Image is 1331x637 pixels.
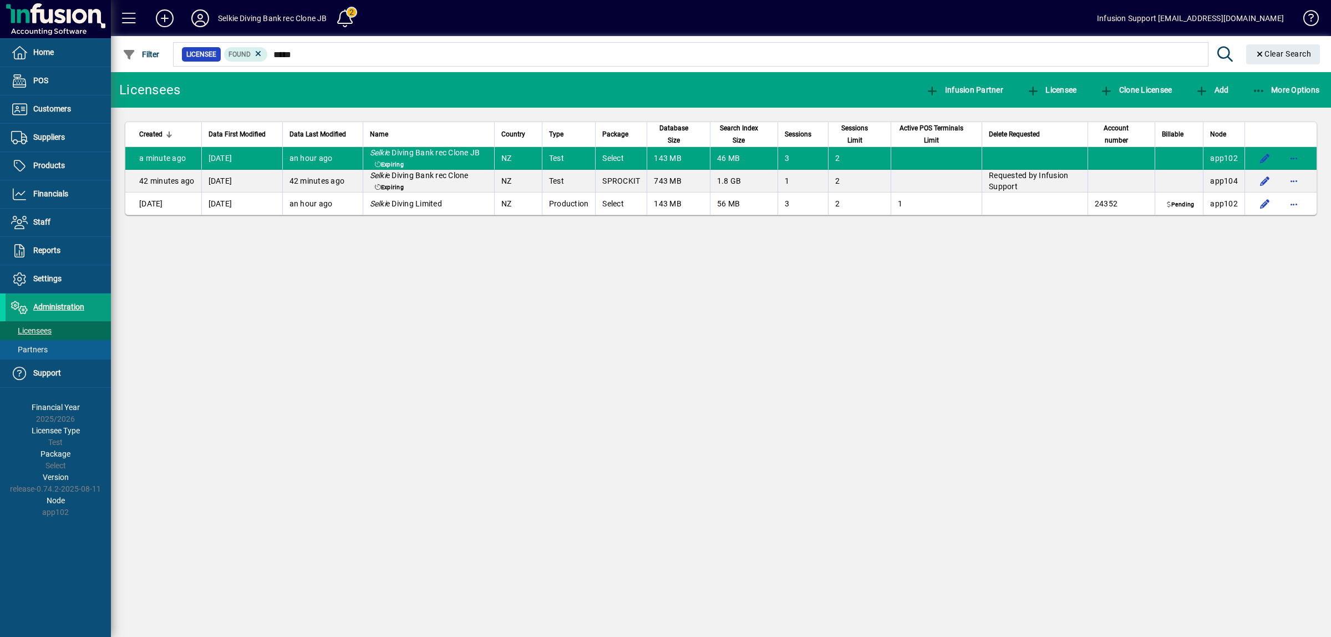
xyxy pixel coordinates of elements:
[370,171,469,180] span: e Diving Bank rec Clone
[370,148,386,157] em: Selki
[1256,195,1274,213] button: Edit
[33,274,62,283] span: Settings
[11,326,52,335] span: Licensees
[1210,154,1238,163] span: app102.prod.infusionbusinesssoftware.com
[1256,149,1274,167] button: Edit
[647,170,709,193] td: 743 MB
[6,95,111,123] a: Customers
[33,302,84,311] span: Administration
[717,122,761,146] span: Search Index Size
[647,193,709,215] td: 143 MB
[1246,44,1320,64] button: Clear
[778,193,828,215] td: 3
[1249,80,1323,100] button: More Options
[120,44,162,64] button: Filter
[33,189,68,198] span: Financials
[139,128,195,140] div: Created
[119,81,180,99] div: Licensees
[828,193,891,215] td: 2
[6,67,111,95] a: POS
[828,170,891,193] td: 2
[1295,2,1317,38] a: Knowledge Base
[891,193,982,215] td: 1
[201,193,282,215] td: [DATE]
[595,170,647,193] td: SPROCKIT
[282,147,363,170] td: an hour ago
[1192,80,1231,100] button: Add
[11,345,48,354] span: Partners
[595,193,647,215] td: Select
[125,193,201,215] td: [DATE]
[33,368,61,377] span: Support
[373,184,407,193] span: Expiring
[1285,149,1303,167] button: More options
[33,133,65,141] span: Suppliers
[282,170,363,193] td: 42 minutes ago
[647,147,709,170] td: 143 MB
[785,128,811,140] span: Sessions
[1095,122,1138,146] span: Account number
[1024,80,1080,100] button: Licensee
[1162,128,1183,140] span: Billable
[1210,176,1238,185] span: app104.prod.infusionbusinesssoftware.com
[32,426,80,435] span: Licensee Type
[139,128,162,140] span: Created
[201,170,282,193] td: [DATE]
[1285,195,1303,213] button: More options
[549,128,589,140] div: Type
[147,8,182,28] button: Add
[224,47,268,62] mat-chip: Found Status: Found
[778,170,828,193] td: 1
[33,161,65,170] span: Products
[602,128,640,140] div: Package
[125,170,201,193] td: 42 minutes ago
[1088,193,1155,215] td: 24352
[654,122,703,146] div: Database Size
[710,147,778,170] td: 46 MB
[43,473,69,482] span: Version
[835,122,884,146] div: Sessions Limit
[1165,201,1196,210] span: Pending
[373,160,407,169] span: Expiring
[289,128,346,140] span: Data Last Modified
[494,147,542,170] td: NZ
[494,193,542,215] td: NZ
[982,170,1088,193] td: Requested by Infusion Support
[33,76,48,85] span: POS
[6,124,111,151] a: Suppliers
[778,147,828,170] td: 3
[1195,85,1228,94] span: Add
[501,128,525,140] span: Country
[370,171,386,180] em: Selki
[710,170,778,193] td: 1.8 GB
[6,39,111,67] a: Home
[717,122,771,146] div: Search Index Size
[201,147,282,170] td: [DATE]
[182,8,218,28] button: Profile
[785,128,821,140] div: Sessions
[1252,85,1320,94] span: More Options
[209,128,276,140] div: Data First Modified
[1255,49,1312,58] span: Clear Search
[989,128,1040,140] span: Delete Requested
[209,128,266,140] span: Data First Modified
[370,199,386,208] em: Selki
[6,237,111,265] a: Reports
[828,147,891,170] td: 2
[289,128,356,140] div: Data Last Modified
[6,180,111,208] a: Financials
[542,193,596,215] td: Production
[1285,172,1303,190] button: More options
[710,193,778,215] td: 56 MB
[1256,172,1274,190] button: Edit
[6,340,111,359] a: Partners
[1162,128,1196,140] div: Billable
[542,147,596,170] td: Test
[898,122,975,146] div: Active POS Terminals Limit
[370,128,388,140] span: Name
[370,128,487,140] div: Name
[370,199,442,208] span: e Diving Limited
[1097,80,1175,100] button: Clone Licensee
[282,193,363,215] td: an hour ago
[47,496,65,505] span: Node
